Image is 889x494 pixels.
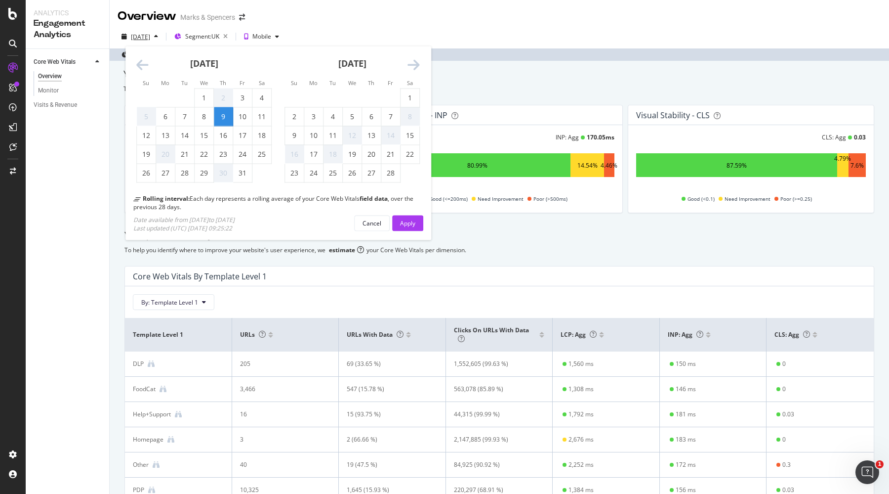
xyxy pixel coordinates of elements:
div: 4 [252,93,271,103]
a: Core Web Vitals [34,57,92,67]
small: Fr [388,79,393,87]
td: Saturday, January 18, 2025 [252,126,272,145]
td: Tuesday, January 28, 2025 [175,164,195,182]
span: URLs [240,330,266,339]
td: Tuesday, January 7, 2025 [175,107,195,126]
div: 1,792 ms [568,410,594,419]
td: Not available. Monday, January 20, 2025 [156,145,175,164]
div: 2,147,885 (99.93 %) [454,435,535,444]
div: CLS: Agg [822,133,846,141]
div: 146 ms [676,385,696,394]
div: DLP [133,359,144,368]
td: Wednesday, January 29, 2025 [195,164,214,182]
div: 205 [240,359,322,368]
small: Th [368,79,374,87]
td: Sunday, January 12, 2025 [137,126,156,145]
b: Rolling interval: [143,194,190,203]
td: Tuesday, February 25, 2025 [323,164,343,182]
small: Mo [309,79,318,87]
td: Thursday, January 16, 2025 [214,126,233,145]
div: 12 [343,131,362,140]
div: 44,315 (99.99 %) [454,410,535,419]
span: Template Level 1 [133,330,221,339]
div: 11 [323,131,342,140]
td: Saturday, February 22, 2025 [401,145,420,164]
td: Friday, January 10, 2025 [233,107,252,126]
td: Not available. Friday, February 14, 2025 [381,126,401,145]
div: 84,925 (90.92 %) [454,460,535,469]
div: Other [133,460,149,469]
small: Tu [329,79,336,87]
td: Saturday, January 4, 2025 [252,89,272,107]
span: Segment: UK [185,32,219,41]
div: 1 [401,93,419,103]
small: Fr [240,79,245,87]
div: 3,466 [240,385,322,394]
div: Overview [118,8,176,25]
div: 23 [214,149,233,159]
td: Not available. Sunday, February 16, 2025 [285,145,304,164]
div: 26 [137,168,156,178]
td: Thursday, February 20, 2025 [362,145,381,164]
div: 22 [195,149,213,159]
div: 10 [233,112,252,122]
td: Tuesday, February 4, 2025 [323,107,343,126]
td: Sunday, January 19, 2025 [137,145,156,164]
td: Sunday, February 2, 2025 [285,107,304,126]
div: 27 [156,168,175,178]
div: 3 [240,435,322,444]
div: 26 [343,168,362,178]
div: 183 ms [676,435,696,444]
td: Wednesday, January 1, 2025 [195,89,214,107]
td: Saturday, February 1, 2025 [401,89,420,107]
td: Wednesday, February 26, 2025 [343,164,362,182]
td: Friday, February 28, 2025 [381,164,401,182]
div: This dashboard represents how Google measures your website's user experience based on [123,85,875,93]
div: 2,252 ms [568,460,594,469]
td: Sunday, February 9, 2025 [285,126,304,145]
div: 13 [156,131,175,140]
small: Mo [161,79,169,87]
div: 15 (93.75 %) [347,410,428,419]
td: Tuesday, January 21, 2025 [175,145,195,164]
div: Each day represents a rolling average of your Core Web Vitals , over the previous 28 days. [133,194,423,211]
td: Sunday, February 23, 2025 [285,164,304,182]
div: 11 [252,112,271,122]
td: Friday, January 3, 2025 [233,89,252,107]
div: 12 [137,131,156,140]
button: Apply [392,215,423,231]
iframe: Intercom live chat [855,460,879,484]
td: Wednesday, January 8, 2025 [195,107,214,126]
div: 9 [285,131,304,140]
div: Date available from [DATE] to [DATE] [133,215,235,224]
div: 0.03 [782,410,794,419]
td: Monday, January 27, 2025 [156,164,175,182]
span: Good (<=200ms) [429,193,468,205]
div: 10 [304,131,323,140]
td: Monday, January 13, 2025 [156,126,175,145]
div: 8 [195,112,213,122]
div: FoodCat [133,385,156,394]
div: 15 [195,131,213,140]
td: Friday, February 21, 2025 [381,145,401,164]
span: Good (<0.1) [687,193,715,205]
td: Monday, February 17, 2025 [304,145,323,164]
div: 1,308 ms [568,385,594,394]
div: Your performance by dimension [124,229,874,242]
small: We [348,79,356,87]
div: estimate [329,246,355,254]
div: 547 (15.78 %) [347,385,428,394]
div: 18 [323,149,342,159]
div: 80.99% [467,161,487,170]
div: 24 [233,149,252,159]
div: Move forward to switch to the next month. [407,58,420,72]
div: Overview [38,71,62,82]
div: Core Web Vitals By Template Level 1 [133,271,267,281]
td: Sunday, January 26, 2025 [137,164,156,182]
div: 0.3 [782,460,791,469]
span: By: Template Level 1 [141,298,198,307]
td: Not available. Wednesday, February 12, 2025 [343,126,362,145]
div: 21 [175,149,194,159]
div: 31 [233,168,252,178]
div: Core Web Vitals [34,57,76,67]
